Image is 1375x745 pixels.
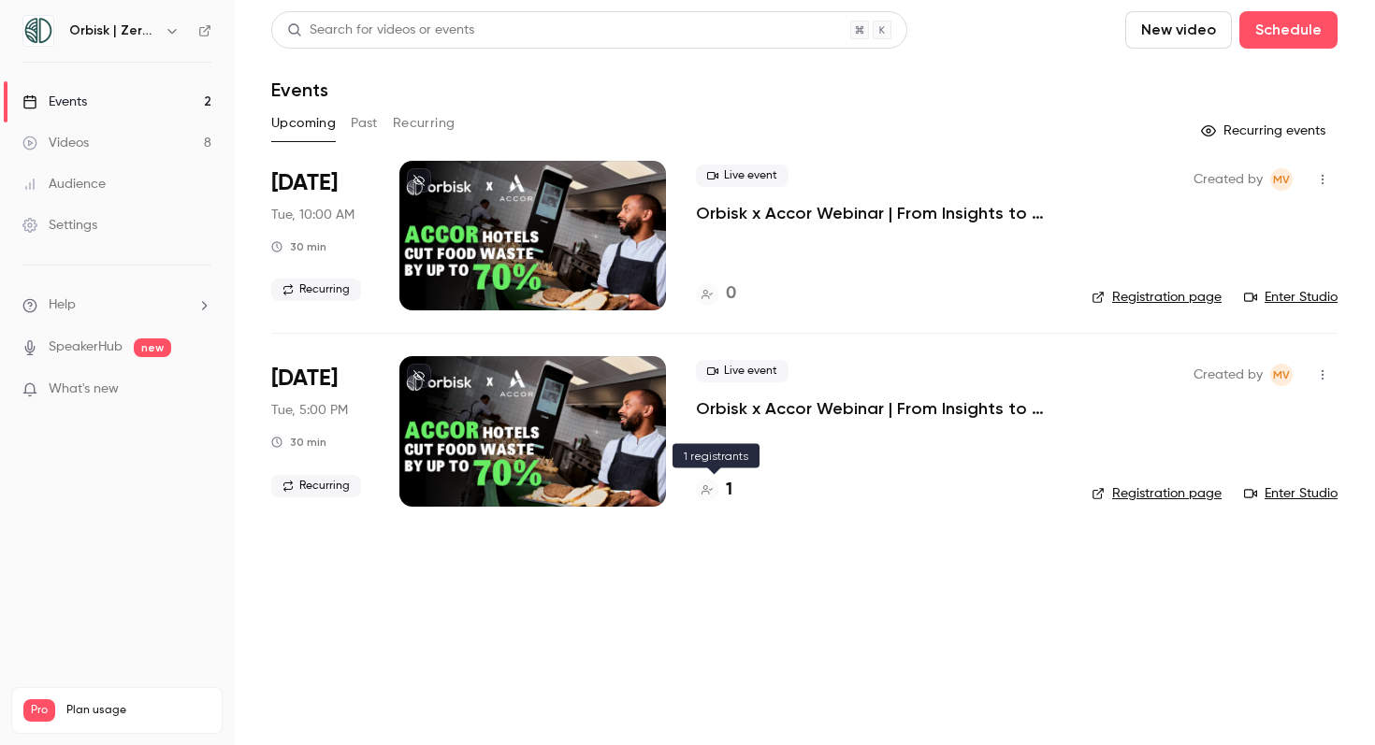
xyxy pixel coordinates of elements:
[393,108,456,138] button: Recurring
[22,93,87,111] div: Events
[287,21,474,40] div: Search for videos or events
[271,79,328,101] h1: Events
[1244,484,1338,503] a: Enter Studio
[271,475,361,497] span: Recurring
[1244,288,1338,307] a: Enter Studio
[1239,11,1338,49] button: Schedule
[1092,288,1222,307] a: Registration page
[134,338,171,357] span: new
[271,401,348,420] span: Tue, 5:00 PM
[271,206,355,224] span: Tue, 10:00 AM
[1194,168,1263,191] span: Created by
[1270,364,1293,386] span: Mariniki Vasileiou
[271,356,369,506] div: Sep 16 Tue, 5:00 PM (Europe/Amsterdam)
[726,281,736,307] h4: 0
[696,478,732,503] a: 1
[696,202,1062,224] a: Orbisk x Accor Webinar | From Insights to Actions: Create Your Personalized Food Waste Plan with ...
[1092,484,1222,503] a: Registration page
[69,21,157,40] h6: Orbisk | Zero Food Waste
[49,337,123,357] a: SpeakerHub
[189,381,211,398] iframe: Noticeable Trigger
[696,360,789,382] span: Live event
[696,281,736,307] a: 0
[66,703,210,718] span: Plan usage
[1270,168,1293,191] span: Mariniki Vasileiou
[271,168,338,198] span: [DATE]
[271,239,326,254] div: 30 min
[726,478,732,503] h4: 1
[1273,168,1290,191] span: MV
[22,216,97,235] div: Settings
[1273,364,1290,386] span: MV
[22,295,211,315] li: help-dropdown-opener
[49,295,76,315] span: Help
[271,364,338,394] span: [DATE]
[1194,364,1263,386] span: Created by
[23,16,53,46] img: Orbisk | Zero Food Waste
[1125,11,1232,49] button: New video
[1193,116,1338,146] button: Recurring events
[271,161,369,310] div: Sep 16 Tue, 10:00 AM (Europe/Amsterdam)
[23,699,55,722] span: Pro
[271,279,361,301] span: Recurring
[696,397,1062,420] a: Orbisk x Accor Webinar | From Insights to Actions: Create Your Personalized Food Waste Plan with ...
[22,175,106,193] div: Audience
[49,380,119,399] span: What's new
[271,108,336,138] button: Upcoming
[22,134,89,152] div: Videos
[351,108,378,138] button: Past
[271,435,326,450] div: 30 min
[696,165,789,187] span: Live event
